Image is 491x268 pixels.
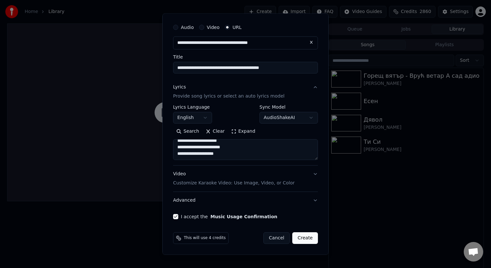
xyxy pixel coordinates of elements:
[233,25,242,30] label: URL
[207,25,220,30] label: Video
[173,105,318,165] div: LyricsProvide song lyrics or select an auto lyrics model
[173,171,295,186] div: Video
[181,25,194,30] label: Audio
[292,232,318,244] button: Create
[210,214,277,219] button: I accept the
[173,79,318,105] button: LyricsProvide song lyrics or select an auto lyrics model
[173,180,295,186] p: Customize Karaoke Video: Use Image, Video, or Color
[173,166,318,192] button: VideoCustomize Karaoke Video: Use Image, Video, or Color
[173,105,212,109] label: Lyrics Language
[184,235,226,241] span: This will use 4 credits
[173,192,318,209] button: Advanced
[173,84,186,90] div: Lyrics
[263,232,290,244] button: Cancel
[202,126,228,137] button: Clear
[259,105,318,109] label: Sync Model
[173,55,318,59] label: Title
[228,126,258,137] button: Expand
[181,214,277,219] label: I accept the
[173,93,284,100] p: Provide song lyrics or select an auto lyrics model
[173,126,202,137] button: Search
